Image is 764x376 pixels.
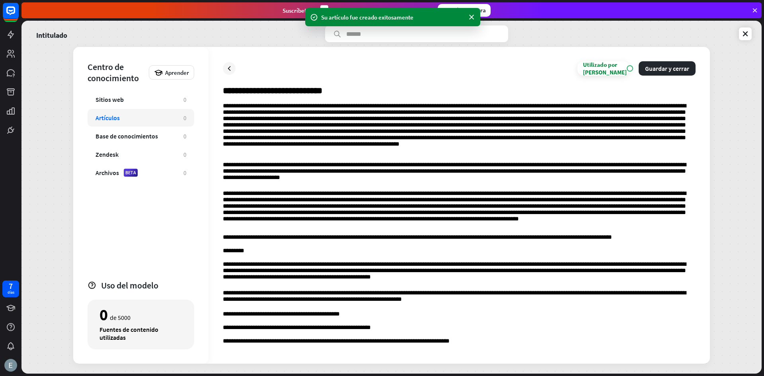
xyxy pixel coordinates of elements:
font: Suscríbete en [283,7,317,14]
font: días para obtener tu primer mes por $1 [331,7,431,14]
font: BETA [125,169,136,175]
font: Uso del modelo [101,280,158,291]
font: 7 [9,281,13,291]
font: Sitios web [95,95,124,103]
button: Abrir el widget de chat LiveChat [6,3,30,27]
font: 0 [183,151,186,158]
font: 0 [183,96,186,103]
font: Zendesk [95,150,119,158]
a: 7 días [2,281,19,297]
font: Fuentes de contenido utilizadas [99,325,158,341]
font: Centro de conocimiento [88,61,139,84]
font: 0 [99,305,108,325]
font: Utilizado por [PERSON_NAME] [583,61,627,76]
font: Guardar y cerrar [645,64,689,72]
font: Base de conocimientos [95,132,158,140]
font: Artículos [95,114,120,122]
font: Intitulado [36,31,67,40]
font: Archivos [95,169,119,177]
font: de 5000 [110,314,131,321]
font: 0 [183,169,186,177]
font: 3 [323,7,326,14]
a: Intitulado [36,25,67,42]
font: Su artículo fue creado exitosamente [321,14,413,21]
font: días [8,290,14,295]
font: Aprender [165,69,189,76]
font: Suscríbete ahora [442,6,486,14]
font: 0 [183,132,186,140]
button: Guardar y cerrar [639,61,696,76]
font: 0 [183,114,186,122]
